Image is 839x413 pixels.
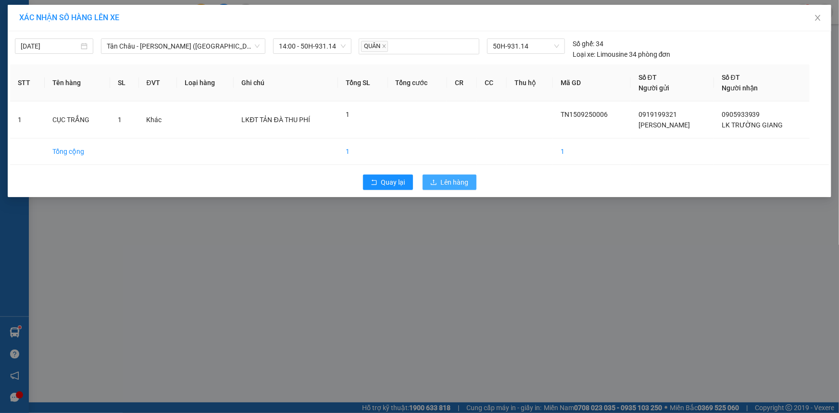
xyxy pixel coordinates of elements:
td: 1 [553,138,631,165]
th: CR [447,64,477,101]
th: CC [477,64,507,101]
th: Tên hàng [45,64,110,101]
span: Số ĐT [639,74,657,81]
th: ĐVT [139,64,177,101]
span: TN1509250006 [561,111,608,118]
th: Thu hộ [507,64,553,101]
span: Quay lại [381,177,405,188]
span: LKĐT TẢN ĐÀ THU PHÍ [241,116,310,124]
td: CỤC TRẮNG [45,101,110,138]
span: 14:00 - 50H-931.14 [279,39,346,53]
div: 34 [573,38,603,49]
span: QUÂN [361,41,388,52]
span: 1 [346,111,350,118]
span: Người gửi [639,84,669,92]
span: 50H-931.14 [493,39,559,53]
div: Limousine 34 phòng đơn [573,49,671,60]
button: uploadLên hàng [423,175,476,190]
td: Tổng cộng [45,138,110,165]
span: Loại xe: [573,49,595,60]
span: Tân Châu - Hồ Chí Minh (Giường) [107,39,260,53]
th: Tổng cước [388,64,447,101]
td: Khác [139,101,177,138]
span: rollback [371,179,377,187]
span: upload [430,179,437,187]
span: LK TRƯỜNG GIANG [722,121,783,129]
th: Mã GD [553,64,631,101]
th: STT [10,64,45,101]
span: down [254,43,260,49]
td: 1 [10,101,45,138]
th: Ghi chú [234,64,338,101]
td: 1 [338,138,388,165]
span: close [382,44,387,49]
input: 15/09/2025 [21,41,79,51]
button: rollbackQuay lại [363,175,413,190]
span: Số ghế: [573,38,594,49]
span: Người nhận [722,84,758,92]
th: Tổng SL [338,64,388,101]
th: Loại hàng [177,64,234,101]
span: 0905933939 [722,111,760,118]
span: XÁC NHẬN SỐ HÀNG LÊN XE [19,13,119,22]
th: SL [110,64,139,101]
span: Số ĐT [722,74,740,81]
span: [PERSON_NAME] [639,121,690,129]
span: 0919199321 [639,111,677,118]
span: 1 [118,116,122,124]
span: close [814,14,822,22]
button: Close [804,5,831,32]
span: Lên hàng [441,177,469,188]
